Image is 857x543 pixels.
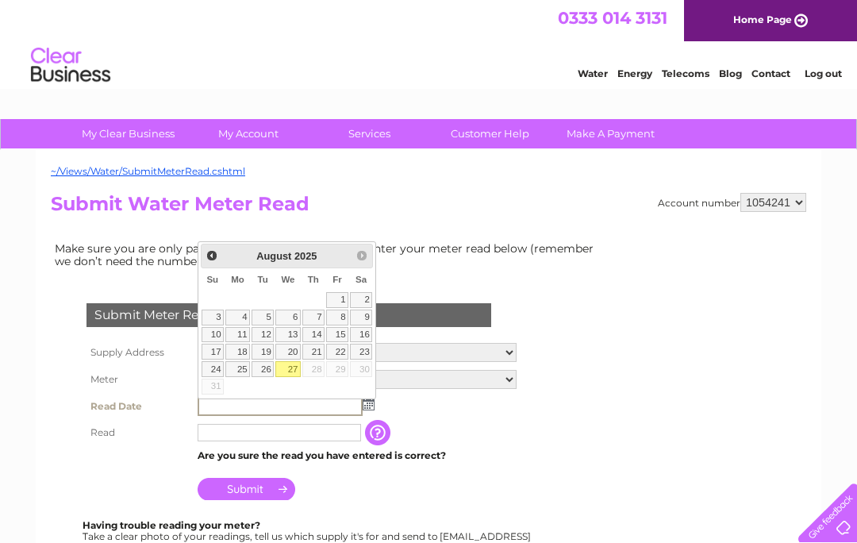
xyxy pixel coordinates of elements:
a: Customer Help [425,119,555,148]
a: Prev [203,246,221,264]
th: Meter [83,366,194,393]
a: 0333 014 3131 [558,8,667,28]
a: 5 [252,310,274,325]
a: 22 [326,344,348,360]
a: 21 [302,344,325,360]
span: Thursday [308,275,319,284]
a: 1 [326,292,348,308]
a: 15 [326,327,348,343]
a: 10 [202,327,224,343]
a: Make A Payment [545,119,676,148]
a: Telecoms [662,67,709,79]
span: Prev [206,249,218,262]
input: Information [365,420,394,445]
a: ~/Views/Water/SubmitMeterRead.cshtml [51,165,245,177]
a: 25 [225,361,250,377]
a: 18 [225,344,250,360]
span: Monday [231,275,244,284]
a: Log out [805,67,842,79]
a: 20 [275,344,301,360]
input: Submit [198,478,295,500]
a: 24 [202,361,224,377]
span: 2025 [294,250,317,262]
a: 14 [302,327,325,343]
a: 16 [350,327,372,343]
th: Supply Address [83,339,194,366]
div: Clear Business is a trading name of Verastar Limited (registered in [GEOGRAPHIC_DATA] No. 3667643... [55,9,805,77]
td: Are you sure the read you have entered is correct? [194,445,521,466]
a: 4 [225,310,250,325]
span: August [256,250,291,262]
a: Blog [719,67,742,79]
a: 3 [202,310,224,325]
h2: Submit Water Meter Read [51,193,806,223]
a: Water [578,67,608,79]
td: Make sure you are only paying for what you use. Simply enter your meter read below (remember we d... [51,238,606,271]
a: Energy [617,67,652,79]
a: My Account [183,119,314,148]
a: Services [304,119,435,148]
a: Contact [751,67,790,79]
a: 9 [350,310,372,325]
a: 13 [275,327,301,343]
b: Having trouble reading your meter? [83,519,260,531]
span: Friday [332,275,342,284]
a: 2 [350,292,372,308]
div: Account number [658,193,806,212]
a: 27 [275,361,301,377]
a: 12 [252,327,274,343]
a: 11 [225,327,250,343]
img: ... [363,398,375,410]
a: 26 [252,361,274,377]
a: 23 [350,344,372,360]
span: Wednesday [281,275,294,284]
a: 6 [275,310,301,325]
a: 8 [326,310,348,325]
th: Read [83,420,194,445]
a: 19 [252,344,274,360]
th: Read Date [83,393,194,420]
span: Saturday [355,275,367,284]
img: logo.png [30,41,111,90]
a: My Clear Business [63,119,194,148]
span: Tuesday [257,275,267,284]
div: Submit Meter Read [86,303,491,327]
a: 17 [202,344,224,360]
a: 7 [302,310,325,325]
span: Sunday [206,275,218,284]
